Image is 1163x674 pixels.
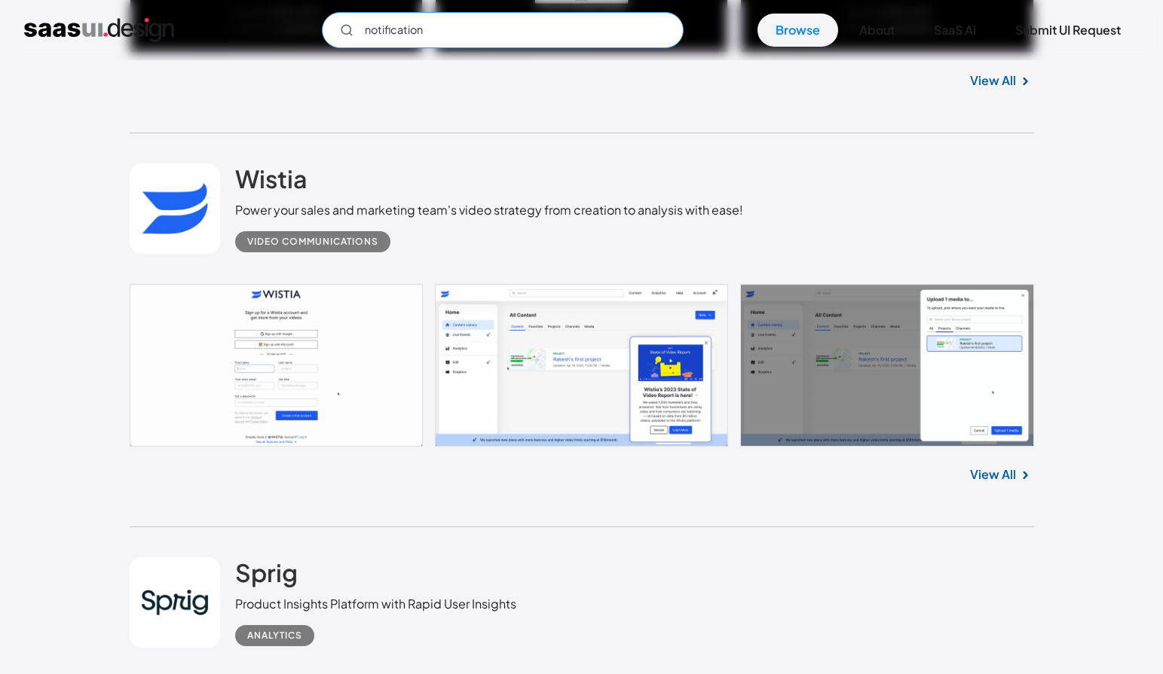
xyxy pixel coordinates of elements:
[841,14,913,47] a: About
[997,14,1139,47] a: Submit UI Request
[24,18,174,42] a: home
[970,465,1016,483] a: View All
[235,557,298,595] a: Sprig
[235,201,743,219] div: Power your sales and marketing team's video strategy from creation to analysis with ease!
[757,14,838,47] a: Browse
[235,557,298,587] h2: Sprig
[970,72,1016,90] a: View All
[322,12,684,48] input: Search UI designs you're looking for...
[247,233,378,251] div: Video Communications
[322,12,684,48] form: Email Form
[235,595,516,613] div: Product Insights Platform with Rapid User Insights
[235,163,308,201] a: Wistia
[916,14,994,47] a: SaaS Ai
[247,627,302,645] div: Analytics
[235,163,308,194] h2: Wistia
